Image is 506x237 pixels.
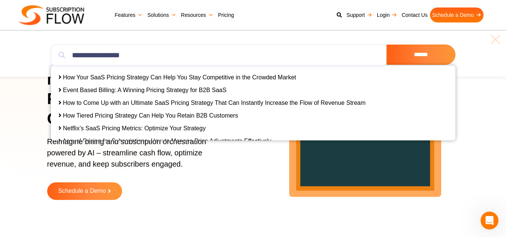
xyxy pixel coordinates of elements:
[216,7,236,22] a: Pricing
[63,100,366,106] a: How to Come Up with an Ultimate SaaS Pricing Strategy That Can Instantly Increase the Flow of Rev...
[344,7,375,22] a: Support
[63,87,227,93] a: Event Based Billing: A Winning Pricing Strategy for B2B SaaS
[179,7,216,22] a: Resources
[58,188,106,194] span: Schedule a Demo
[63,125,206,131] a: Netflix’s SaaS Pricing Metrics: Optimize Your Strategy
[112,7,145,22] a: Features
[430,7,484,22] a: Schedule a Demo
[47,182,122,200] a: Schedule a Demo
[19,5,84,25] img: Subscriptionflow
[399,7,430,22] a: Contact Us
[375,7,399,22] a: Login
[63,112,238,119] a: How Tiered Pricing Strategy Can Help You Retain B2B Customers
[145,7,179,22] a: Solutions
[481,212,499,230] iframe: Intercom live chat
[47,136,224,177] p: Reimagine billing and subscription orchestration powered by AI – streamline cash flow, optimize r...
[47,70,234,129] h1: Next-Gen AI Billing Platform to Power Growth
[63,138,271,144] a: Annual Pricing for Subscriptions: How to Manage Price Adjustments Effectively
[63,74,296,80] a: How Your SaaS Pricing Strategy Can Help You Stay Competitive in the Crowded Market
